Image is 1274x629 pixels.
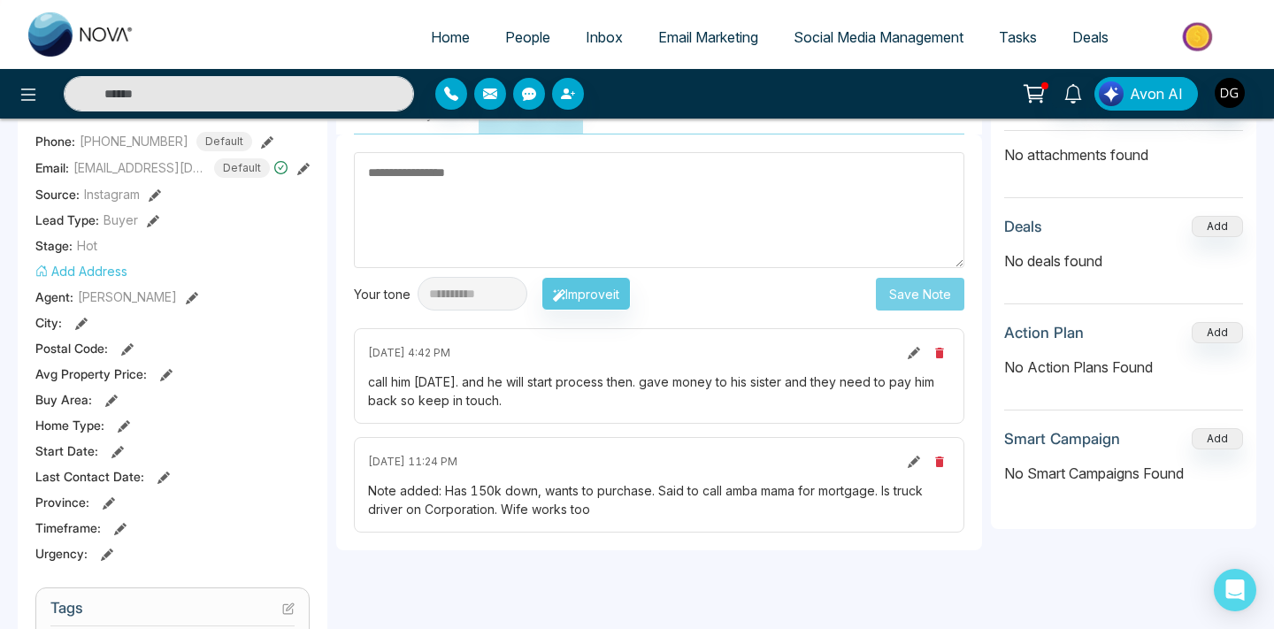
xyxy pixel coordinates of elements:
[196,132,252,151] span: Default
[1215,78,1245,108] img: User Avatar
[431,28,470,46] span: Home
[84,185,140,203] span: Instagram
[1214,569,1256,611] div: Open Intercom Messenger
[35,416,104,434] span: Home Type :
[35,544,88,563] span: Urgency :
[368,454,457,470] span: [DATE] 11:24 PM
[80,132,188,150] span: [PHONE_NUMBER]
[1072,28,1109,46] span: Deals
[487,20,568,54] a: People
[999,28,1037,46] span: Tasks
[641,20,776,54] a: Email Marketing
[1004,463,1243,484] p: No Smart Campaigns Found
[1130,83,1183,104] span: Avon AI
[568,20,641,54] a: Inbox
[35,493,89,511] span: Province :
[35,132,75,150] span: Phone:
[28,12,134,57] img: Nova CRM Logo
[1004,324,1084,341] h3: Action Plan
[368,345,450,361] span: [DATE] 4:42 PM
[35,467,144,486] span: Last Contact Date :
[1055,20,1126,54] a: Deals
[78,288,177,306] span: [PERSON_NAME]
[50,599,295,626] h3: Tags
[1135,17,1263,57] img: Market-place.gif
[104,211,138,229] span: Buyer
[1004,430,1120,448] h3: Smart Campaign
[35,364,147,383] span: Avg Property Price :
[77,236,97,255] span: Hot
[35,236,73,255] span: Stage:
[479,94,583,134] button: Notes
[354,285,418,303] div: Your tone
[413,20,487,54] a: Home
[35,288,73,306] span: Agent:
[35,158,69,177] span: Email:
[1004,218,1042,235] h3: Deals
[35,313,62,332] span: City :
[1192,322,1243,343] button: Add
[73,158,206,177] span: [EMAIL_ADDRESS][DOMAIN_NAME]
[1004,131,1243,165] p: No attachments found
[1094,77,1198,111] button: Avon AI
[981,20,1055,54] a: Tasks
[35,262,127,280] button: Add Address
[1004,357,1243,378] p: No Action Plans Found
[1004,250,1243,272] p: No deals found
[586,28,623,46] span: Inbox
[368,372,950,410] div: call him [DATE]. and he will start process then. gave money to his sister and they need to pay hi...
[35,390,92,409] span: Buy Area :
[776,20,981,54] a: Social Media Management
[35,185,80,203] span: Source:
[35,441,98,460] span: Start Date :
[35,339,108,357] span: Postal Code :
[1192,428,1243,449] button: Add
[1099,81,1124,106] img: Lead Flow
[368,481,950,518] div: Note added: Has 150k down, wants to purchase. Said to call amba mama for mortgage. Is truck drive...
[505,28,550,46] span: People
[214,158,270,178] span: Default
[658,28,758,46] span: Email Marketing
[1192,216,1243,237] button: Add
[876,278,964,311] button: Save Note
[35,518,101,537] span: Timeframe :
[794,28,963,46] span: Social Media Management
[35,211,99,229] span: Lead Type:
